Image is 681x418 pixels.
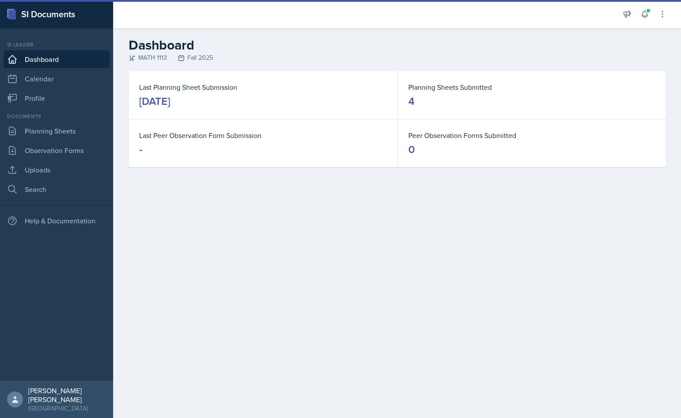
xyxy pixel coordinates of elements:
[408,82,655,92] dt: Planning Sheets Submitted
[4,89,110,107] a: Profile
[4,161,110,179] a: Uploads
[4,122,110,140] a: Planning Sheets
[4,70,110,88] a: Calendar
[139,130,387,141] dt: Last Peer Observation Form Submission
[4,41,110,49] div: Si leader
[129,53,666,62] div: MATH 1113 Fall 2025
[28,386,106,404] div: [PERSON_NAME] [PERSON_NAME]
[4,180,110,198] a: Search
[4,112,110,120] div: Documents
[408,130,655,141] dt: Peer Observation Forms Submitted
[4,142,110,159] a: Observation Forms
[28,404,106,413] div: [GEOGRAPHIC_DATA]
[129,37,666,53] h2: Dashboard
[4,212,110,230] div: Help & Documentation
[408,142,415,157] div: 0
[4,50,110,68] a: Dashboard
[139,142,142,157] div: -
[139,82,387,92] dt: Last Planning Sheet Submission
[139,94,170,108] div: [DATE]
[408,94,415,108] div: 4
